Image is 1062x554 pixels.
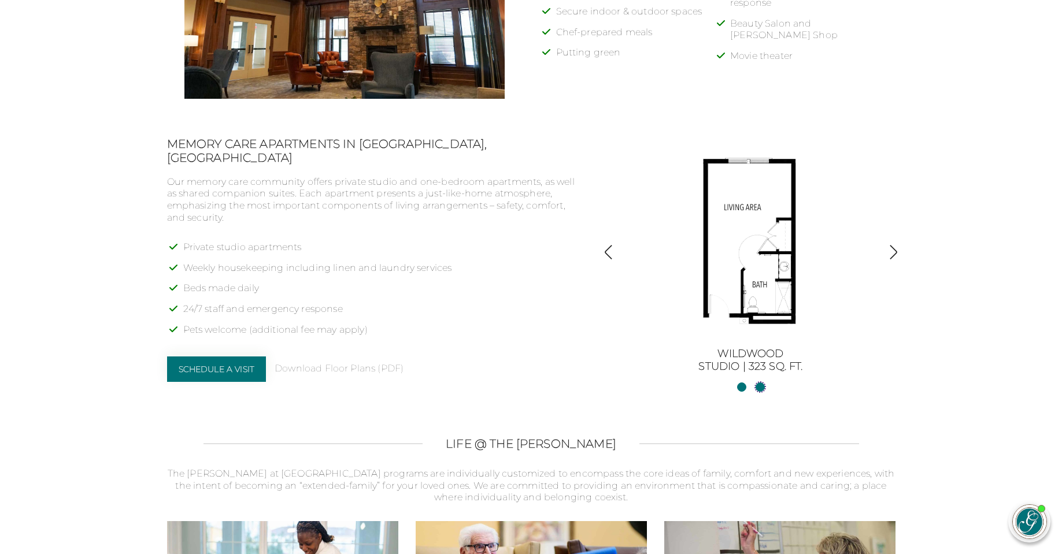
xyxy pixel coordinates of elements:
li: Weekly housekeeping including linen and laundry services [183,262,584,283]
button: Show previous [601,244,616,262]
li: Movie theater [730,50,896,71]
a: Schedule a Visit [167,356,267,382]
li: Private studio apartments [183,241,584,262]
li: Putting green [556,47,721,68]
p: The [PERSON_NAME] at [GEOGRAPHIC_DATA] programs are individually customized to encompass the core... [167,468,896,504]
img: Show previous [601,244,616,260]
h2: LIFE @ THE [PERSON_NAME] [446,437,616,451]
li: Beauty Salon and [PERSON_NAME] Shop [730,18,896,51]
li: Chef-prepared meals [556,27,721,47]
iframe: iframe [833,243,1050,489]
li: Beds made daily [183,282,584,303]
p: Our memory care community offers private studio and one-bedroom apartments, as well as shared com... [167,176,584,224]
h2: Memory Care Apartments in [GEOGRAPHIC_DATA], [GEOGRAPHIC_DATA] [167,137,584,165]
li: 24/7 staff and emergency response [183,303,584,324]
h3: Wildwood Studio | 323 sq. ft. [621,348,881,373]
a: Download Floor Plans (PDF) [275,363,404,375]
img: avatar [1013,505,1046,538]
li: Pets welcome (additional fee may apply) [183,324,584,345]
li: Secure indoor & outdoor spaces [556,6,721,27]
img: Glen_MC-Wildwood-323-sf.jpg [647,137,855,345]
